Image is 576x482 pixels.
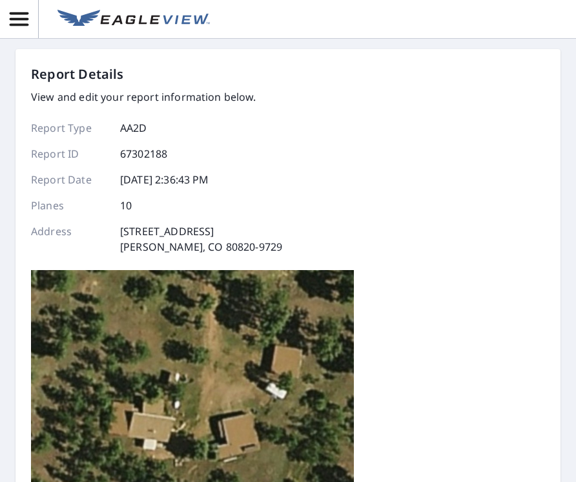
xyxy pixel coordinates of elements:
a: EV Logo [50,2,218,37]
p: [STREET_ADDRESS] [PERSON_NAME], CO 80820-9729 [120,224,282,255]
p: AA2D [120,120,147,136]
p: Report Details [31,65,124,84]
p: Report Date [31,172,108,187]
p: Report ID [31,146,108,162]
p: View and edit your report information below. [31,89,282,105]
p: [DATE] 2:36:43 PM [120,172,209,187]
p: 67302188 [120,146,167,162]
p: 10 [120,198,132,213]
p: Report Type [31,120,108,136]
p: Address [31,224,108,255]
img: EV Logo [57,10,210,29]
p: Planes [31,198,108,213]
